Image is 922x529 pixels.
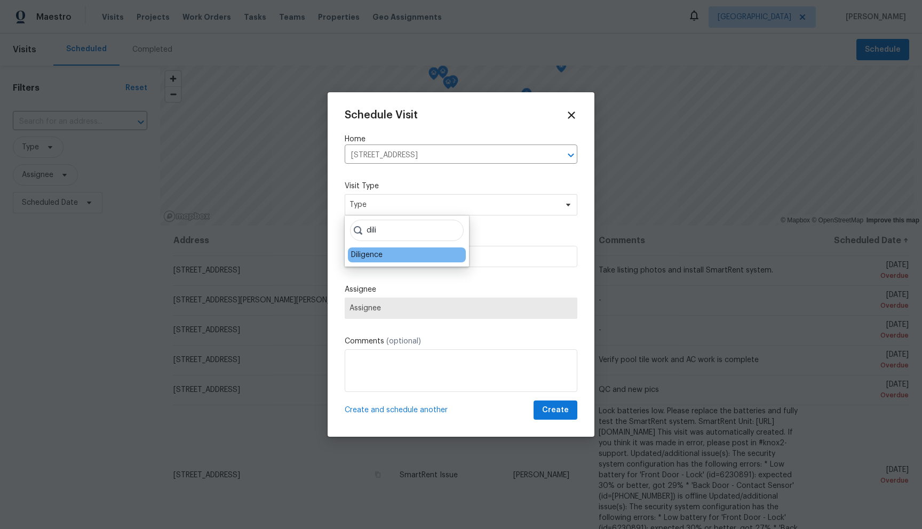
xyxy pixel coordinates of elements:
span: Close [566,109,577,121]
span: Create and schedule another [345,405,448,415]
div: Diligence [351,250,383,260]
span: (optional) [386,338,421,345]
span: Create [542,404,569,417]
label: Visit Type [345,181,577,191]
input: Enter in an address [345,147,547,164]
label: Assignee [345,284,577,295]
span: Assignee [349,304,573,312]
span: Schedule Visit [345,110,418,121]
button: Create [534,400,577,420]
label: Comments [345,336,577,347]
button: Open [563,148,578,163]
span: Type [349,199,557,210]
label: Home [345,134,577,145]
